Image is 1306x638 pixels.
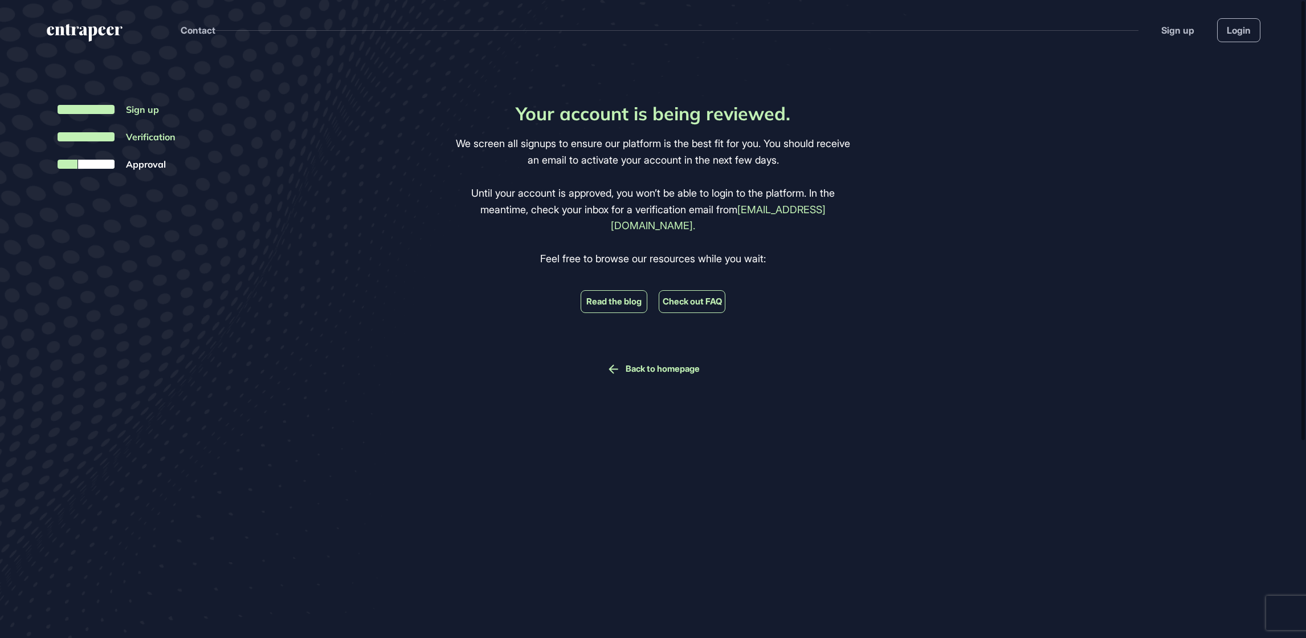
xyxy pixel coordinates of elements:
[452,185,854,234] p: Until your account is approved, you won’t be able to login to the platform. In the meantime, chec...
[586,296,642,307] a: Read the blog
[1217,18,1260,42] a: Login
[516,103,790,124] h1: Your account is being reviewed.
[663,296,722,307] a: Check out FAQ
[181,23,215,38] button: Contact
[452,136,854,169] p: We screen all signups to ensure our platform is the best fit for you. You should receive an email...
[626,364,700,374] a: Back to homepage
[540,251,766,267] p: Feel free to browse our resources while you wait:
[1161,23,1194,37] a: Sign up
[46,24,124,46] a: entrapeer-logo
